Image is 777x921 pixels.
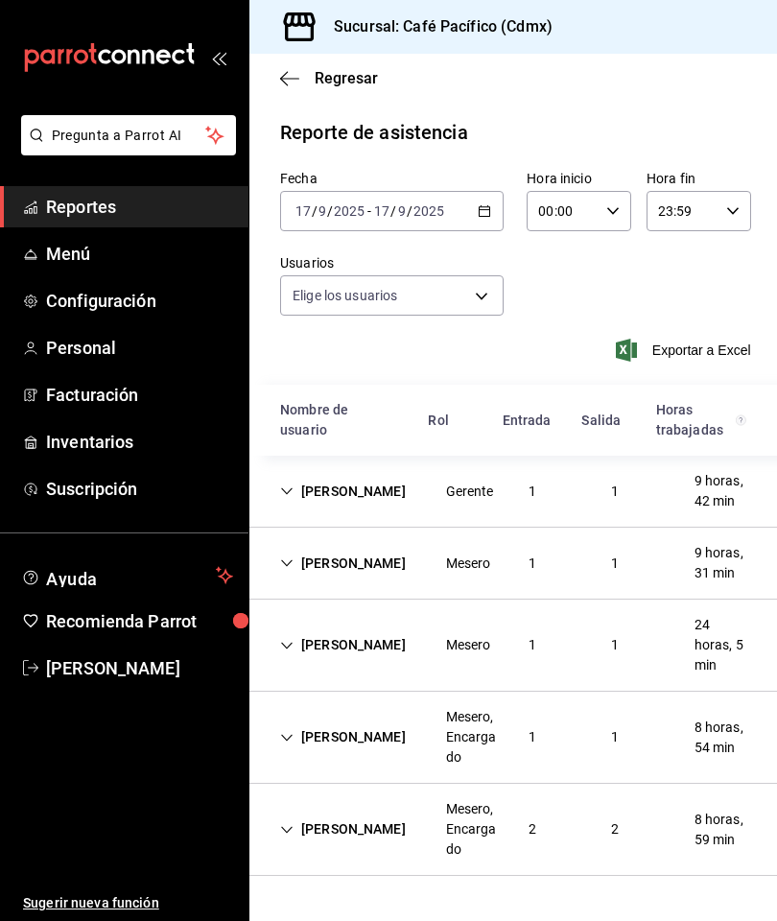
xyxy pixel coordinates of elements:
[373,203,390,219] input: --
[52,126,206,146] span: Pregunta a Parrot AI
[407,203,412,219] span: /
[293,286,397,305] span: Elige los usuarios
[46,564,208,587] span: Ayuda
[315,69,378,87] span: Regresar
[412,203,445,219] input: ----
[21,115,236,155] button: Pregunta a Parrot AI
[249,385,777,456] div: Head
[46,476,233,502] span: Suscripción
[446,707,498,767] div: Mesero, Encargado
[280,69,378,87] button: Regresar
[513,812,552,847] div: Cell
[431,627,506,663] div: Cell
[513,546,552,581] div: Cell
[46,382,233,408] span: Facturación
[318,203,327,219] input: --
[596,720,634,755] div: Cell
[679,535,762,591] div: Cell
[46,429,233,455] span: Inventarios
[265,474,421,509] div: Cell
[46,608,233,634] span: Recomienda Parrot
[487,403,567,438] div: HeadCell
[679,710,762,766] div: Cell
[736,413,746,428] svg: El total de horas trabajadas por usuario es el resultado de la suma redondeada del registro de ho...
[46,288,233,314] span: Configuración
[280,172,504,185] label: Fecha
[596,627,634,663] div: Cell
[265,720,421,755] div: Cell
[596,474,634,509] div: Cell
[46,194,233,220] span: Reportes
[596,812,634,847] div: Cell
[312,203,318,219] span: /
[249,385,777,876] div: Container
[249,600,777,692] div: Row
[265,392,412,448] div: HeadCell
[327,203,333,219] span: /
[446,635,491,655] div: Mesero
[513,627,552,663] div: Cell
[265,546,421,581] div: Cell
[412,403,486,438] div: HeadCell
[211,50,226,65] button: open_drawer_menu
[679,607,762,683] div: Cell
[249,692,777,784] div: Row
[249,528,777,600] div: Row
[23,893,233,913] span: Sugerir nueva función
[647,172,751,185] label: Hora fin
[513,720,552,755] div: Cell
[46,335,233,361] span: Personal
[390,203,396,219] span: /
[280,256,504,270] label: Usuarios
[527,172,631,185] label: Hora inicio
[446,799,498,860] div: Mesero, Encargado
[641,392,762,448] div: HeadCell
[46,655,233,681] span: [PERSON_NAME]
[566,403,640,438] div: HeadCell
[13,139,236,159] a: Pregunta a Parrot AI
[249,784,777,876] div: Row
[431,699,513,775] div: Cell
[431,474,509,509] div: Cell
[294,203,312,219] input: --
[679,802,762,858] div: Cell
[431,546,506,581] div: Cell
[367,203,371,219] span: -
[46,241,233,267] span: Menú
[265,627,421,663] div: Cell
[333,203,365,219] input: ----
[318,15,553,38] h3: Sucursal: Café Pacífico (Cdmx)
[249,456,777,528] div: Row
[596,546,634,581] div: Cell
[620,339,751,362] button: Exportar a Excel
[513,474,552,509] div: Cell
[446,554,491,574] div: Mesero
[446,482,494,502] div: Gerente
[431,791,513,867] div: Cell
[397,203,407,219] input: --
[280,118,468,147] div: Reporte de asistencia
[265,812,421,847] div: Cell
[679,463,762,519] div: Cell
